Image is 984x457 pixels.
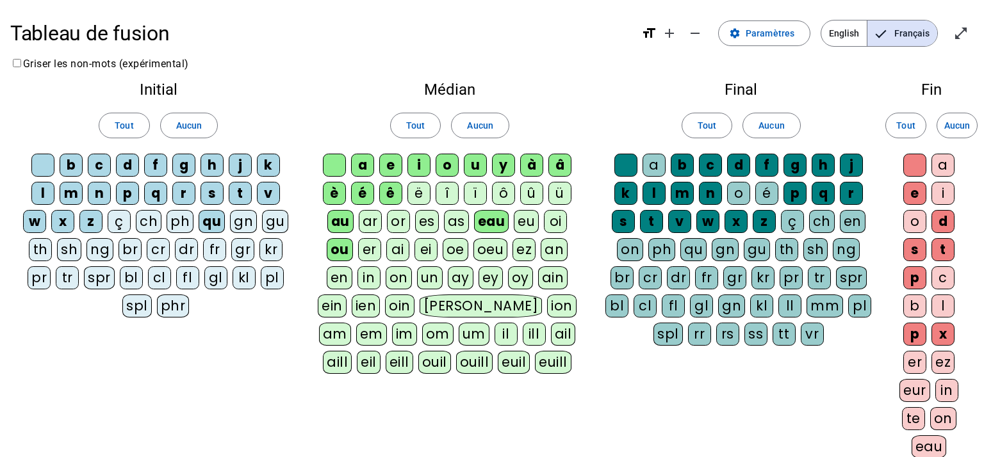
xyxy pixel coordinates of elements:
div: au [327,210,354,233]
div: w [23,210,46,233]
div: gl [690,294,713,317]
div: m [671,182,694,205]
button: Aucun [160,113,218,138]
span: Tout [896,118,915,133]
div: ez [931,351,955,374]
div: ei [414,238,438,261]
div: d [727,154,750,177]
div: eur [899,379,930,402]
button: Aucun [937,113,978,138]
div: u [464,154,487,177]
div: phr [157,294,190,317]
div: in [357,266,381,289]
div: ë [407,182,430,205]
div: in [935,379,958,402]
div: c [88,154,111,177]
div: p [116,182,139,205]
div: dr [667,266,690,289]
span: Tout [698,118,716,133]
div: k [614,182,637,205]
div: h [812,154,835,177]
div: kl [750,294,773,317]
div: oi [544,210,567,233]
div: i [407,154,430,177]
div: fr [695,266,718,289]
div: an [541,238,568,261]
div: ai [386,238,409,261]
div: ç [108,210,131,233]
div: ü [548,182,571,205]
div: n [88,182,111,205]
div: qu [680,238,707,261]
div: t [229,182,252,205]
div: euil [498,351,530,374]
div: n [699,182,722,205]
div: ein [318,294,347,317]
div: ï [464,182,487,205]
div: kr [751,266,775,289]
div: b [671,154,694,177]
div: ng [833,238,860,261]
div: gn [718,294,745,317]
div: â [548,154,571,177]
div: j [229,154,252,177]
div: fl [662,294,685,317]
div: f [755,154,778,177]
div: p [903,323,926,346]
div: ch [136,210,161,233]
div: er [358,238,381,261]
div: ey [479,266,503,289]
h2: Médian [316,82,582,97]
div: f [144,154,167,177]
mat-icon: remove [687,26,703,41]
div: or [387,210,410,233]
div: vr [801,323,824,346]
span: Aucun [176,118,202,133]
div: h [201,154,224,177]
div: kr [259,238,283,261]
div: l [643,182,666,205]
mat-icon: add [662,26,677,41]
div: ien [352,294,381,317]
div: l [31,182,54,205]
div: q [144,182,167,205]
div: eau [474,210,509,233]
div: a [351,154,374,177]
div: cl [148,266,171,289]
div: fl [176,266,199,289]
div: ss [744,323,767,346]
div: g [172,154,195,177]
div: pr [780,266,803,289]
div: es [415,210,439,233]
div: ll [778,294,801,317]
div: z [753,210,776,233]
div: o [903,210,926,233]
div: sh [803,238,828,261]
div: oy [508,266,533,289]
div: s [903,238,926,261]
h2: Final [603,82,879,97]
button: Tout [682,113,732,138]
div: en [327,266,352,289]
div: rr [688,323,711,346]
div: t [640,210,663,233]
div: th [775,238,798,261]
div: g [783,154,807,177]
button: Diminuer la taille de la police [682,20,708,46]
input: Griser les non-mots (expérimental) [13,59,21,67]
div: c [699,154,722,177]
div: on [386,266,412,289]
div: ou [327,238,353,261]
div: ng [86,238,113,261]
button: Tout [390,113,441,138]
div: p [783,182,807,205]
span: Tout [406,118,425,133]
div: ay [448,266,473,289]
span: English [821,20,867,46]
div: e [903,182,926,205]
div: k [257,154,280,177]
div: eil [357,351,381,374]
div: d [116,154,139,177]
div: spr [836,266,867,289]
button: Augmenter la taille de la police [657,20,682,46]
